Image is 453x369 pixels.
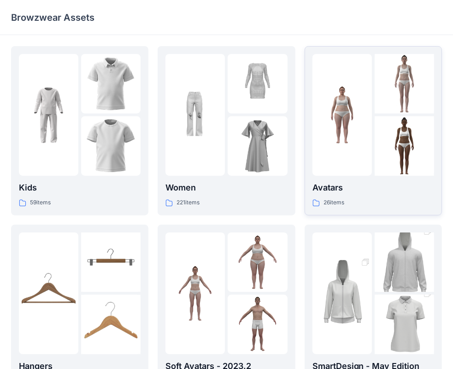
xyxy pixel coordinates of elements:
p: Kids [19,181,141,194]
img: folder 2 [81,232,141,292]
img: folder 2 [228,232,287,292]
img: folder 3 [228,116,287,176]
p: Avatars [312,181,434,194]
img: folder 3 [375,116,434,176]
p: Browzwear Assets [11,11,94,24]
p: 59 items [30,198,51,208]
p: 221 items [176,198,200,208]
img: folder 3 [81,295,141,354]
img: folder 3 [81,116,141,176]
img: folder 1 [312,249,372,338]
img: folder 3 [228,295,287,354]
img: folder 1 [165,85,225,145]
a: folder 1folder 2folder 3Kids59items [11,46,148,215]
p: 26 items [324,198,344,208]
img: folder 2 [375,54,434,113]
img: folder 2 [228,54,287,113]
img: folder 2 [375,218,434,307]
img: folder 2 [81,54,141,113]
a: folder 1folder 2folder 3Avatars26items [305,46,442,215]
img: folder 1 [19,85,78,145]
img: folder 1 [312,85,372,145]
img: folder 1 [165,263,225,323]
img: folder 1 [19,263,78,323]
p: Women [165,181,287,194]
a: folder 1folder 2folder 3Women221items [158,46,295,215]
